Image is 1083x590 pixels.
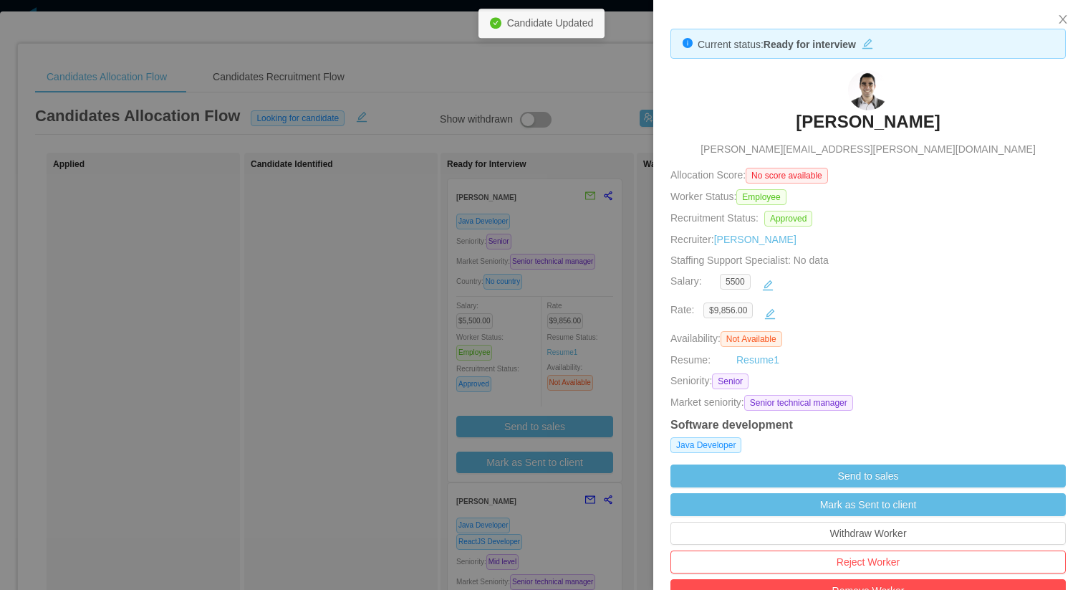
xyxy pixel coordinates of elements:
[736,353,779,368] a: Resume1
[848,70,888,110] img: 05eaa560-5fe8-11e9-843e-e3ae78c5d80d_664be7405cf70-90w.png
[670,551,1066,574] button: Reject Worker
[714,234,796,245] a: [PERSON_NAME]
[736,189,786,205] span: Employee
[507,20,594,32] span: Candidate Updated
[759,303,781,325] button: icon: edit
[670,234,796,245] span: Recruiter:
[764,211,812,227] span: Approved
[712,373,749,389] span: Senior
[670,254,829,266] span: Staffing Support Specialist:
[670,437,741,453] span: Java Developer
[796,110,940,142] a: [PERSON_NAME]
[746,168,828,184] span: No score available
[721,331,782,347] span: Not Available
[670,333,788,344] span: Availability:
[670,395,744,411] span: Market seniority:
[670,373,712,389] span: Seniority:
[670,465,1066,487] button: Send to sales
[796,110,940,133] h3: [PERSON_NAME]
[791,254,829,266] span: No data
[670,354,711,366] span: Resume:
[856,35,879,49] button: icon: edit
[683,38,693,48] i: icon: info-circle
[764,39,856,50] strong: Ready for interview
[670,169,746,181] span: Allocation Score:
[670,191,736,202] span: Worker Status:
[756,274,779,297] button: icon: edit
[744,395,853,411] span: Senior technical manager
[490,20,501,32] i: icon: check-circle
[698,39,764,50] span: Current status:
[720,274,751,290] span: 5500
[1057,14,1069,25] i: icon: close
[701,142,1036,157] span: [PERSON_NAME][EMAIL_ADDRESS][PERSON_NAME][DOMAIN_NAME]
[670,212,759,224] span: Recruitment Status:
[670,419,793,431] strong: Software development
[670,522,1066,545] button: Withdraw Worker
[670,493,1066,516] button: Mark as Sent to client
[703,303,753,318] span: $9,856.00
